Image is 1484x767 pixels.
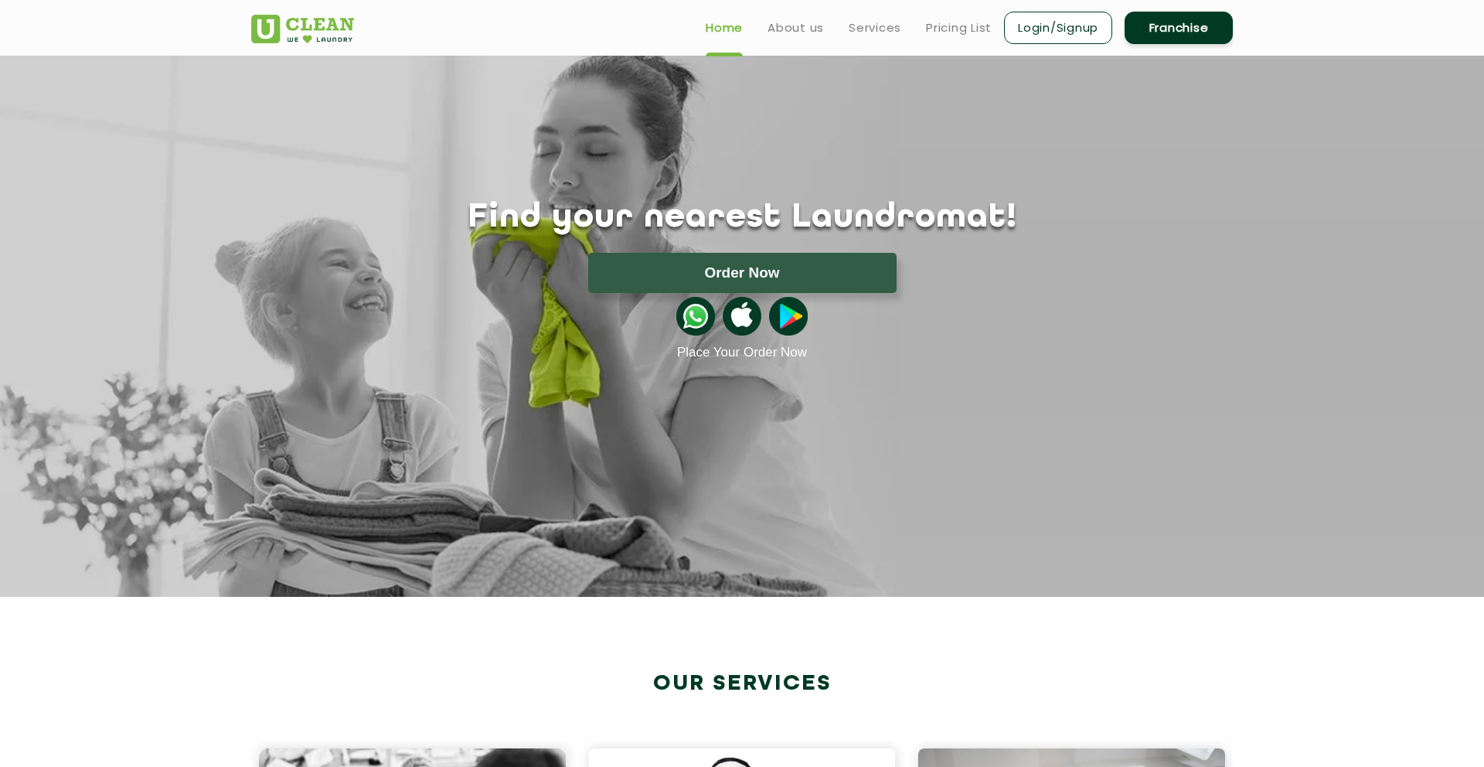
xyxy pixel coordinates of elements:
img: apple-icon.png [723,297,761,336]
a: About us [768,19,824,37]
a: Franchise [1125,12,1233,44]
h1: Find your nearest Laundromat! [240,199,1244,237]
img: UClean Laundry and Dry Cleaning [251,15,354,43]
a: Home [706,19,743,37]
a: Place Your Order Now [677,345,807,360]
img: whatsappicon.png [676,297,715,336]
h2: Our Services [251,671,1233,697]
a: Services [849,19,901,37]
img: playstoreicon.png [769,297,808,336]
a: Pricing List [926,19,992,37]
a: Login/Signup [1004,12,1112,44]
button: Order Now [588,253,897,293]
